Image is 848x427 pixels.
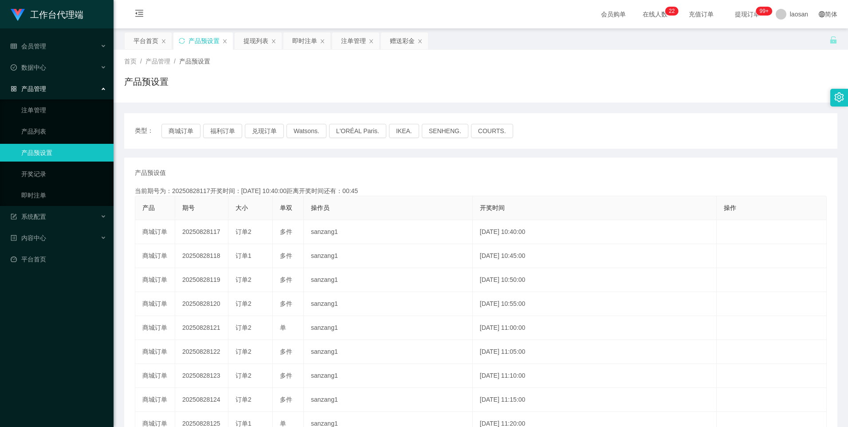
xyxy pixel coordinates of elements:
[135,364,175,388] td: 商城订单
[188,32,220,49] div: 产品预设置
[11,234,46,241] span: 内容中心
[236,300,251,307] span: 订单2
[21,144,106,162] a: 产品预设置
[135,268,175,292] td: 商城订单
[304,388,473,412] td: sanzang1
[161,39,166,44] i: 图标: close
[473,316,717,340] td: [DATE] 11:00:00
[280,300,292,307] span: 多件
[724,204,736,211] span: 操作
[473,388,717,412] td: [DATE] 11:15:00
[236,348,251,355] span: 订单2
[280,348,292,355] span: 多件
[135,168,166,178] span: 产品预设值
[236,204,248,211] span: 大小
[175,244,228,268] td: 20250828118
[292,32,317,49] div: 即时注单
[473,268,717,292] td: [DATE] 10:50:00
[473,244,717,268] td: [DATE] 10:45:00
[222,39,228,44] i: 图标: close
[21,101,106,119] a: 注单管理
[280,228,292,235] span: 多件
[161,124,200,138] button: 商城订单
[175,340,228,364] td: 20250828122
[30,0,83,29] h1: 工作台代理端
[175,292,228,316] td: 20250828120
[11,86,17,92] i: 图标: appstore-o
[245,124,284,138] button: 兑现订单
[21,123,106,140] a: 产品列表
[11,213,46,220] span: 系统配置
[304,292,473,316] td: sanzang1
[243,32,268,49] div: 提现列表
[135,186,827,196] div: 当前期号为：20250828117开奖时间：[DATE] 10:40:00距离开奖时间还有：00:45
[756,7,772,16] sup: 978
[11,235,17,241] i: 图标: profile
[175,268,228,292] td: 20250828119
[280,252,292,259] span: 多件
[21,165,106,183] a: 开奖记录
[287,124,326,138] button: Watsons.
[11,43,17,49] i: 图标: table
[135,388,175,412] td: 商城订单
[236,372,251,379] span: 订单2
[179,38,185,44] i: 图标: sync
[236,252,251,259] span: 订单1
[730,11,764,17] span: 提现订单
[834,92,844,102] i: 图标: setting
[672,7,675,16] p: 2
[280,324,286,331] span: 单
[471,124,513,138] button: COURTS.
[304,340,473,364] td: sanzang1
[638,11,672,17] span: 在线人数
[304,220,473,244] td: sanzang1
[174,58,176,65] span: /
[473,340,717,364] td: [DATE] 11:05:00
[280,276,292,283] span: 多件
[203,124,242,138] button: 福利订单
[175,316,228,340] td: 20250828121
[133,32,158,49] div: 平台首页
[135,244,175,268] td: 商城订单
[135,340,175,364] td: 商城订单
[304,364,473,388] td: sanzang1
[11,250,106,268] a: 图标: dashboard平台首页
[11,213,17,220] i: 图标: form
[473,220,717,244] td: [DATE] 10:40:00
[417,39,423,44] i: 图标: close
[124,0,154,29] i: 图标: menu-fold
[669,7,672,16] p: 2
[182,204,195,211] span: 期号
[311,204,330,211] span: 操作员
[175,220,228,244] td: 20250828117
[11,85,46,92] span: 产品管理
[124,58,137,65] span: 首页
[140,58,142,65] span: /
[11,9,25,21] img: logo.9652507e.png
[11,64,46,71] span: 数据中心
[11,64,17,71] i: 图标: check-circle-o
[236,396,251,403] span: 订单2
[135,220,175,244] td: 商城订单
[236,228,251,235] span: 订单2
[271,39,276,44] i: 图标: close
[280,204,292,211] span: 单双
[142,204,155,211] span: 产品
[473,292,717,316] td: [DATE] 10:55:00
[320,39,325,44] i: 图标: close
[135,292,175,316] td: 商城订单
[304,316,473,340] td: sanzang1
[369,39,374,44] i: 图标: close
[175,364,228,388] td: 20250828123
[684,11,718,17] span: 充值订单
[11,43,46,50] span: 会员管理
[304,244,473,268] td: sanzang1
[280,372,292,379] span: 多件
[236,276,251,283] span: 订单2
[665,7,678,16] sup: 22
[175,388,228,412] td: 20250828124
[135,124,161,138] span: 类型：
[236,324,251,331] span: 订单2
[480,204,505,211] span: 开奖时间
[389,124,419,138] button: IKEA.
